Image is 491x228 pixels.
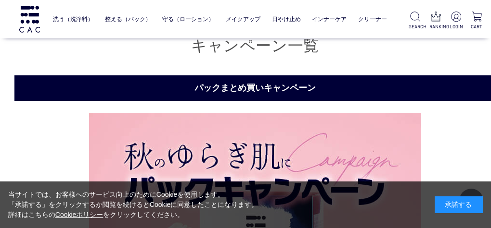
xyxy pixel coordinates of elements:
div: 承諾する [435,196,483,213]
p: LOGIN [450,23,463,30]
a: RANKING [429,12,442,30]
a: メイクアップ [226,9,260,29]
a: LOGIN [450,12,463,30]
a: Cookieポリシー [55,211,103,218]
p: CART [470,23,483,30]
a: SEARCH [409,12,422,30]
p: RANKING [429,23,442,30]
img: logo [18,6,41,33]
a: 洗う（洗浄料） [53,9,93,29]
a: 守る（ローション） [162,9,214,29]
p: SEARCH [409,23,422,30]
a: 日やけ止め [272,9,301,29]
a: インナーケア [312,9,347,29]
a: CART [470,12,483,30]
a: クリーナー [358,9,387,29]
a: 整える（パック） [105,9,151,29]
div: 当サイトでは、お客様へのサービス向上のためにCookieを使用します。 「承諾する」をクリックするか閲覧を続けるとCookieに同意したことになります。 詳細はこちらの をクリックしてください。 [8,190,258,220]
